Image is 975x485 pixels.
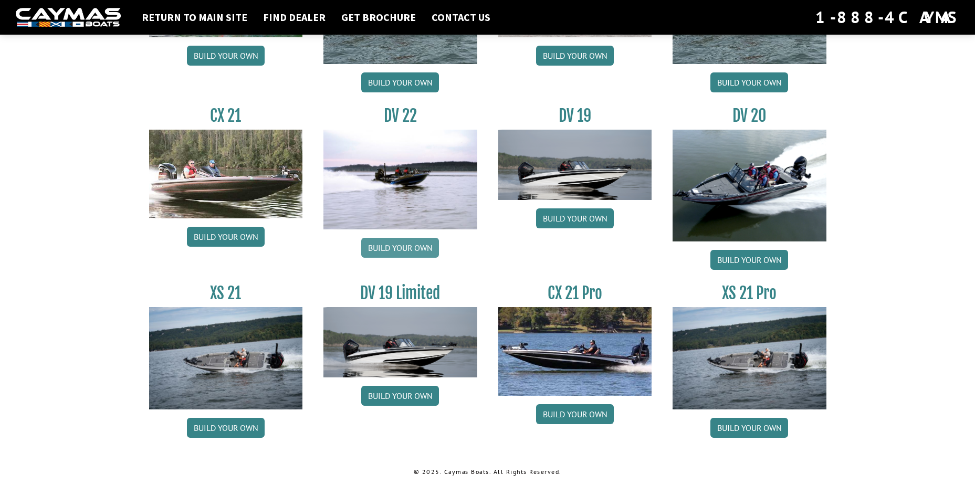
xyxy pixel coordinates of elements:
[498,106,652,125] h3: DV 19
[323,307,477,377] img: dv-19-ban_from_website_for_caymas_connect.png
[137,10,253,24] a: Return to main site
[498,130,652,200] img: dv-19-ban_from_website_for_caymas_connect.png
[673,307,826,409] img: XS_21_thumbnail.jpg
[815,6,959,29] div: 1-888-4CAYMAS
[149,130,303,218] img: CX21_thumb.jpg
[323,106,477,125] h3: DV 22
[149,283,303,303] h3: XS 21
[673,283,826,303] h3: XS 21 Pro
[426,10,496,24] a: Contact Us
[361,238,439,258] a: Build your own
[498,283,652,303] h3: CX 21 Pro
[16,8,121,27] img: white-logo-c9c8dbefe5ff5ceceb0f0178aa75bf4bb51f6bca0971e226c86eb53dfe498488.png
[361,72,439,92] a: Build your own
[498,307,652,395] img: CX-21Pro_thumbnail.jpg
[536,404,614,424] a: Build your own
[149,106,303,125] h3: CX 21
[673,106,826,125] h3: DV 20
[149,307,303,409] img: XS_21_thumbnail.jpg
[187,227,265,247] a: Build your own
[361,386,439,406] a: Build your own
[323,283,477,303] h3: DV 19 Limited
[673,130,826,241] img: DV_20_from_website_for_caymas_connect.png
[187,46,265,66] a: Build your own
[710,72,788,92] a: Build your own
[710,250,788,270] a: Build your own
[536,46,614,66] a: Build your own
[536,208,614,228] a: Build your own
[710,418,788,438] a: Build your own
[336,10,421,24] a: Get Brochure
[187,418,265,438] a: Build your own
[323,130,477,229] img: DV22_original_motor_cropped_for_caymas_connect.jpg
[149,467,826,477] p: © 2025. Caymas Boats. All Rights Reserved.
[258,10,331,24] a: Find Dealer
